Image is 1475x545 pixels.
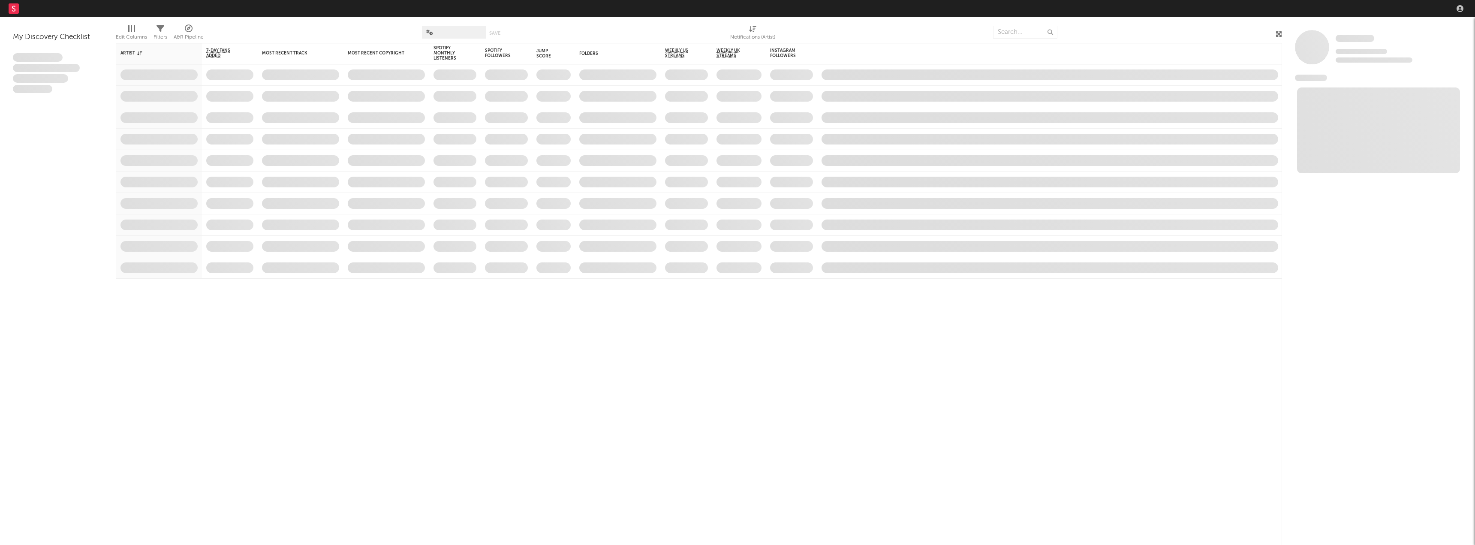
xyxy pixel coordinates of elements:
[262,51,326,56] div: Most Recent Track
[993,26,1057,39] input: Search...
[1336,34,1374,43] a: Some Artist
[13,53,63,62] span: Lorem ipsum dolor
[116,21,147,46] div: Edit Columns
[716,48,749,58] span: Weekly UK Streams
[730,21,775,46] div: Notifications (Artist)
[13,85,52,93] span: Aliquam viverra
[13,74,68,83] span: Praesent ac interdum
[174,21,204,46] div: A&R Pipeline
[13,64,80,72] span: Integer aliquet in purus et
[116,32,147,42] div: Edit Columns
[579,51,644,56] div: Folders
[1336,35,1374,42] span: Some Artist
[120,51,185,56] div: Artist
[665,48,695,58] span: Weekly US Streams
[154,32,167,42] div: Filters
[433,45,464,61] div: Spotify Monthly Listeners
[206,48,241,58] span: 7-Day Fans Added
[1336,49,1387,54] span: Tracking Since: [DATE]
[770,48,800,58] div: Instagram Followers
[13,32,103,42] div: My Discovery Checklist
[348,51,412,56] div: Most Recent Copyright
[489,31,500,36] button: Save
[730,32,775,42] div: Notifications (Artist)
[485,48,515,58] div: Spotify Followers
[1295,75,1327,81] span: News Feed
[174,32,204,42] div: A&R Pipeline
[1336,57,1412,63] span: 0 fans last week
[154,21,167,46] div: Filters
[536,48,558,59] div: Jump Score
